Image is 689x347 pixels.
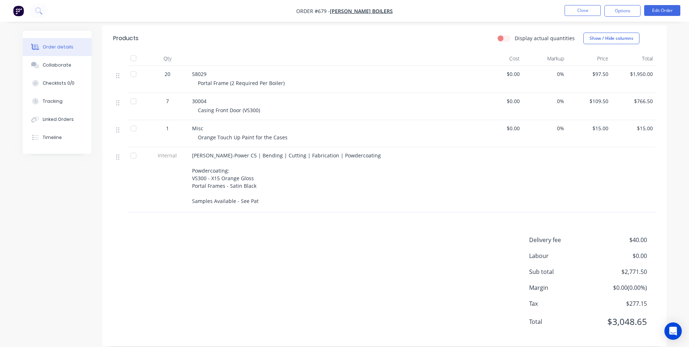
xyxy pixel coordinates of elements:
[43,98,63,105] div: Tracking
[198,107,260,114] span: Casing Front Door (VS300)
[296,8,330,14] span: Order #679 -
[192,71,207,77] span: 58029
[593,251,647,260] span: $0.00
[166,97,169,105] span: 7
[526,70,564,78] span: 0%
[481,97,520,105] span: $0.00
[146,51,189,66] div: Qty
[43,44,73,50] div: Order details
[664,322,682,340] div: Open Intercom Messenger
[23,74,92,92] button: Checklists 0/0
[644,5,680,16] button: Edit Order
[611,51,656,66] div: Total
[583,33,639,44] button: Show / Hide columns
[604,5,641,17] button: Options
[23,110,92,128] button: Linked Orders
[529,251,594,260] span: Labour
[113,34,139,43] div: Products
[529,283,594,292] span: Margin
[529,267,594,276] span: Sub total
[43,62,71,68] div: Collaborate
[43,116,74,123] div: Linked Orders
[614,97,653,105] span: $766.50
[198,134,288,141] span: Orange Touch Up Paint for the Cases
[526,124,564,132] span: 0%
[192,125,203,132] span: Misc
[165,70,170,78] span: 20
[23,56,92,74] button: Collaborate
[523,51,567,66] div: Markup
[481,70,520,78] span: $0.00
[526,97,564,105] span: 0%
[567,51,612,66] div: Price
[13,5,24,16] img: Factory
[192,98,207,105] span: 30004
[481,124,520,132] span: $0.00
[515,34,575,42] label: Display actual quantities
[330,8,393,14] a: [PERSON_NAME] Boilers
[43,134,62,141] div: Timeline
[593,267,647,276] span: $2,771.50
[614,124,653,132] span: $15.00
[479,51,523,66] div: Cost
[23,92,92,110] button: Tracking
[529,317,594,326] span: Total
[23,128,92,147] button: Timeline
[166,124,169,132] span: 1
[23,38,92,56] button: Order details
[198,80,285,86] span: Portal Frame (2 Required Per Boiler)
[565,5,601,16] button: Close
[593,283,647,292] span: $0.00 ( 0.00 %)
[593,236,647,244] span: $40.00
[570,70,609,78] span: $97.50
[149,152,186,159] span: Internal
[192,152,381,204] span: [PERSON_NAME]-Power C5 | Bending | Cutting | Fabrication | Powdercoating Powdercoating: VS300 - X...
[614,70,653,78] span: $1,950.00
[593,299,647,308] span: $277.15
[570,97,609,105] span: $109.50
[593,315,647,328] span: $3,048.65
[570,124,609,132] span: $15.00
[43,80,75,86] div: Checklists 0/0
[529,299,594,308] span: Tax
[529,236,594,244] span: Delivery fee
